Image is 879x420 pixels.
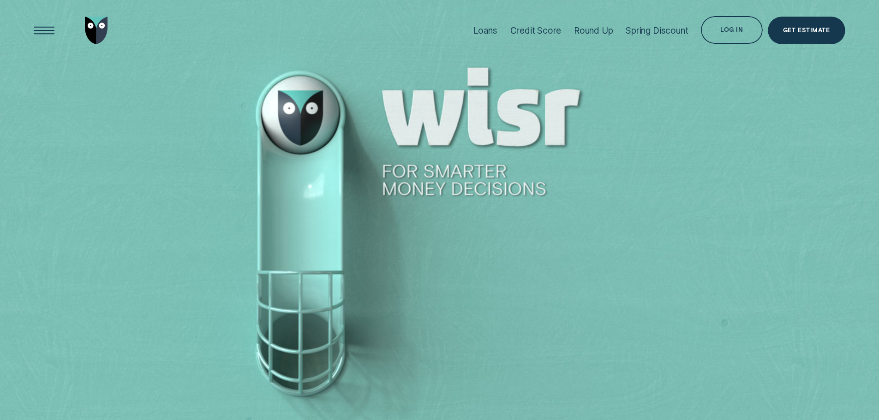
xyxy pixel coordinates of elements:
[701,16,762,44] button: Log in
[768,17,845,44] a: Get Estimate
[510,25,562,36] div: Credit Score
[626,25,688,36] div: Spring Discount
[30,17,58,44] button: Open Menu
[473,25,497,36] div: Loans
[85,17,108,44] img: Wisr
[574,25,613,36] div: Round Up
